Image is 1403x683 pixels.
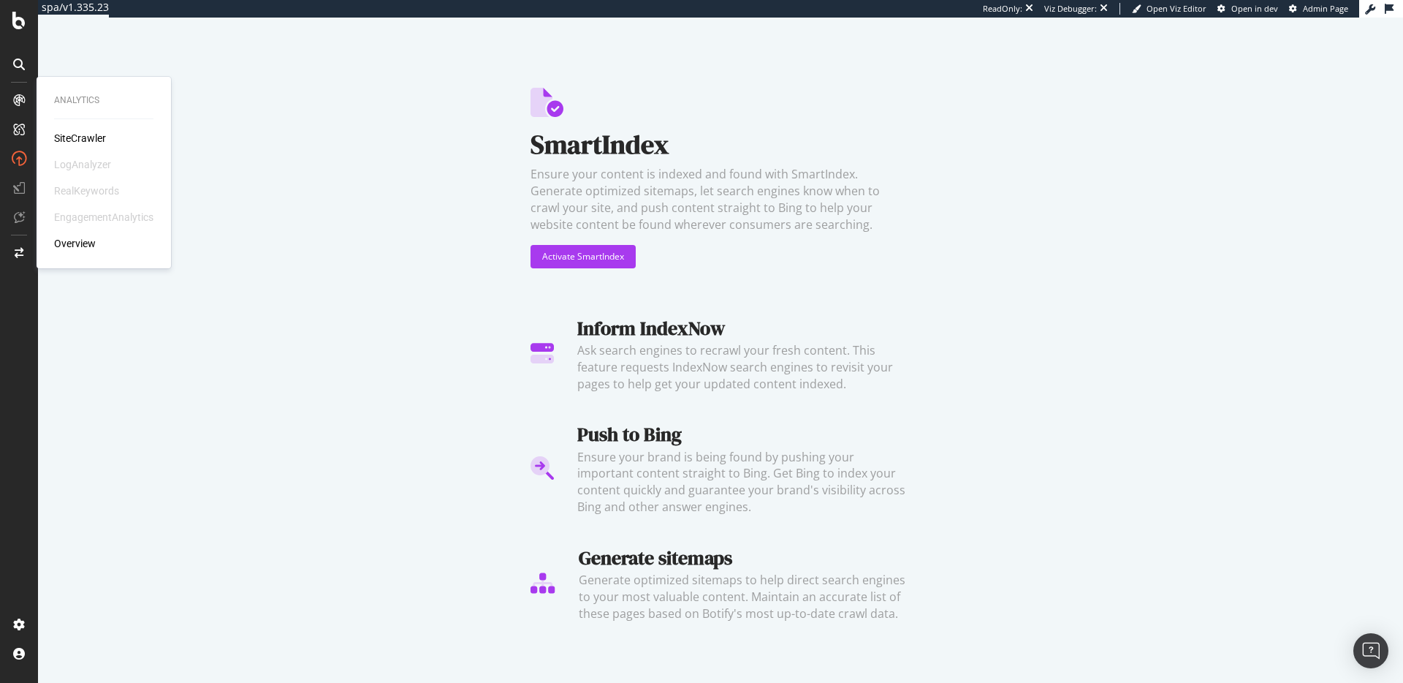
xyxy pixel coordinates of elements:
[531,245,636,268] button: Activate SmartIndex
[54,210,153,224] div: EngagementAnalytics
[54,131,106,146] a: SiteCrawler
[577,315,910,342] div: Inform IndexNow
[1289,3,1348,15] a: Admin Page
[54,94,153,107] div: Analytics
[1044,3,1097,15] div: Viz Debugger:
[531,421,554,516] img: Push to Bing
[1303,3,1348,14] span: Admin Page
[54,157,111,172] div: LogAnalyzer
[1132,3,1206,15] a: Open Viz Editor
[1147,3,1206,14] span: Open Viz Editor
[579,572,910,622] div: Generate optimized sitemaps to help direct search engines to your most valuable content. Maintain...
[983,3,1022,15] div: ReadOnly:
[579,545,910,572] div: Generate sitemaps
[577,449,910,516] div: Ensure your brand is being found by pushing your important content straight to Bing. Get Bing to ...
[531,545,555,622] img: Generate sitemaps
[577,342,910,393] div: Ask search engines to recrawl your fresh content. This feature requests IndexNow search engines t...
[54,184,119,198] div: RealKeywords
[531,88,563,117] img: SmartIndex
[1231,3,1278,14] span: Open in dev
[1217,3,1278,15] a: Open in dev
[54,236,96,251] a: Overview
[531,126,910,163] div: SmartIndex
[1353,633,1388,668] div: Open Intercom Messenger
[531,166,910,233] div: Ensure your content is indexed and found with SmartIndex. Generate optimized sitemaps, let search...
[577,421,910,448] div: Push to Bing
[531,315,554,393] img: Inform IndexNow
[542,250,624,263] div: Activate SmartIndex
